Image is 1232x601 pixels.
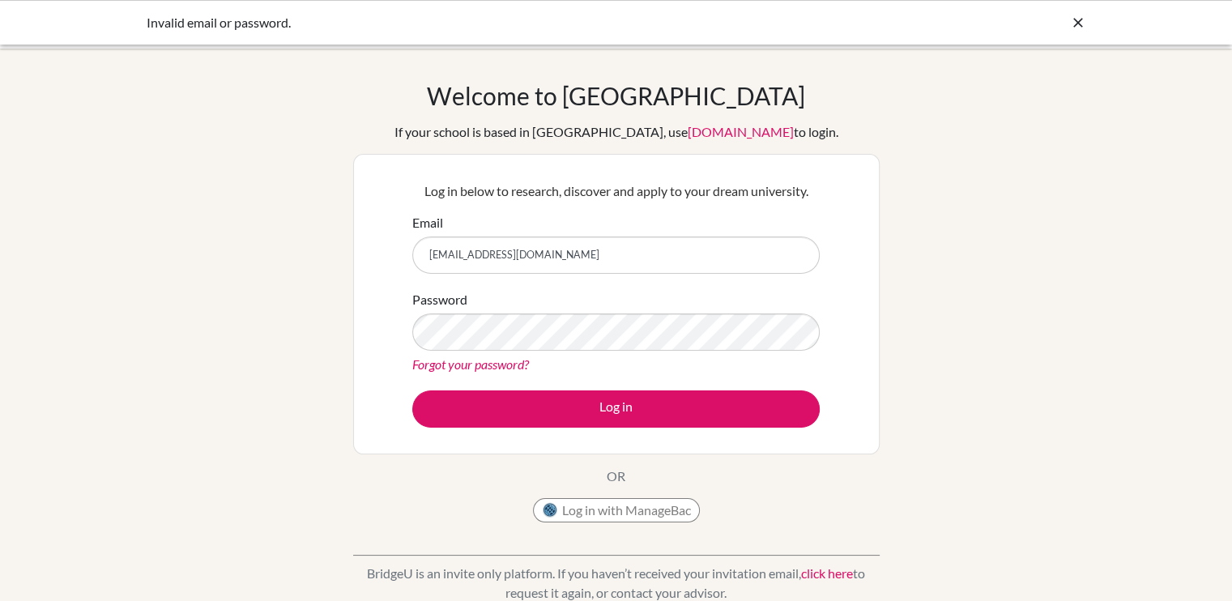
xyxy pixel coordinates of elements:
a: Forgot your password? [412,356,529,372]
label: Password [412,290,467,309]
a: [DOMAIN_NAME] [688,124,794,139]
a: click here [801,565,853,581]
p: Log in below to research, discover and apply to your dream university. [412,181,820,201]
button: Log in [412,390,820,428]
label: Email [412,213,443,232]
button: Log in with ManageBac [533,498,700,522]
div: If your school is based in [GEOGRAPHIC_DATA], use to login. [394,122,838,142]
p: OR [607,467,625,486]
h1: Welcome to [GEOGRAPHIC_DATA] [427,81,805,110]
div: Invalid email or password. [147,13,843,32]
